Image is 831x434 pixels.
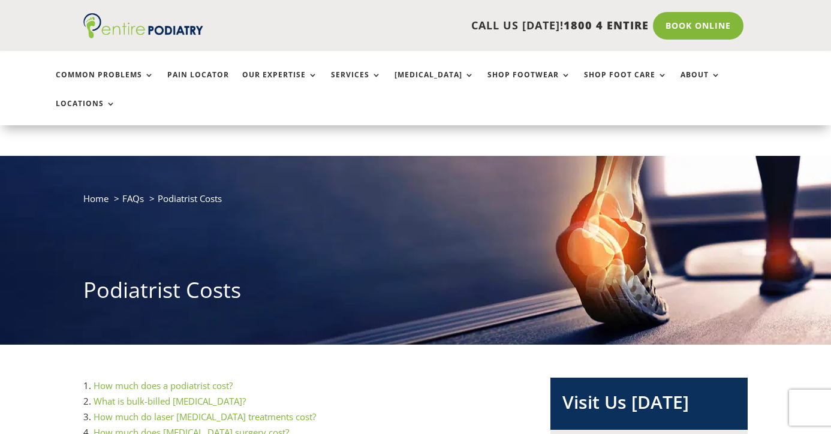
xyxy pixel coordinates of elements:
h1: Podiatrist Costs [83,275,748,311]
a: Shop Foot Care [584,71,667,97]
h2: Visit Us [DATE] [562,390,736,421]
img: logo (1) [83,13,203,38]
a: Entire Podiatry [83,29,203,41]
a: Home [83,192,109,204]
a: What is bulk-billed [MEDICAL_DATA]? [94,395,246,407]
a: [MEDICAL_DATA] [395,71,474,97]
span: Podiatrist Costs [158,192,222,204]
a: Common Problems [56,71,154,97]
a: About [681,71,721,97]
nav: breadcrumb [83,191,748,215]
a: How much does a podiatrist cost? [94,379,233,391]
a: Book Online [653,12,743,40]
span: 1800 4 ENTIRE [564,18,649,32]
a: Services [331,71,381,97]
a: How much do laser [MEDICAL_DATA] treatments cost? [94,411,316,423]
a: Locations [56,100,116,125]
a: Our Expertise [242,71,318,97]
a: FAQs [122,192,144,204]
a: Pain Locator [167,71,229,97]
a: Shop Footwear [487,71,571,97]
p: CALL US [DATE]! [235,18,649,34]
